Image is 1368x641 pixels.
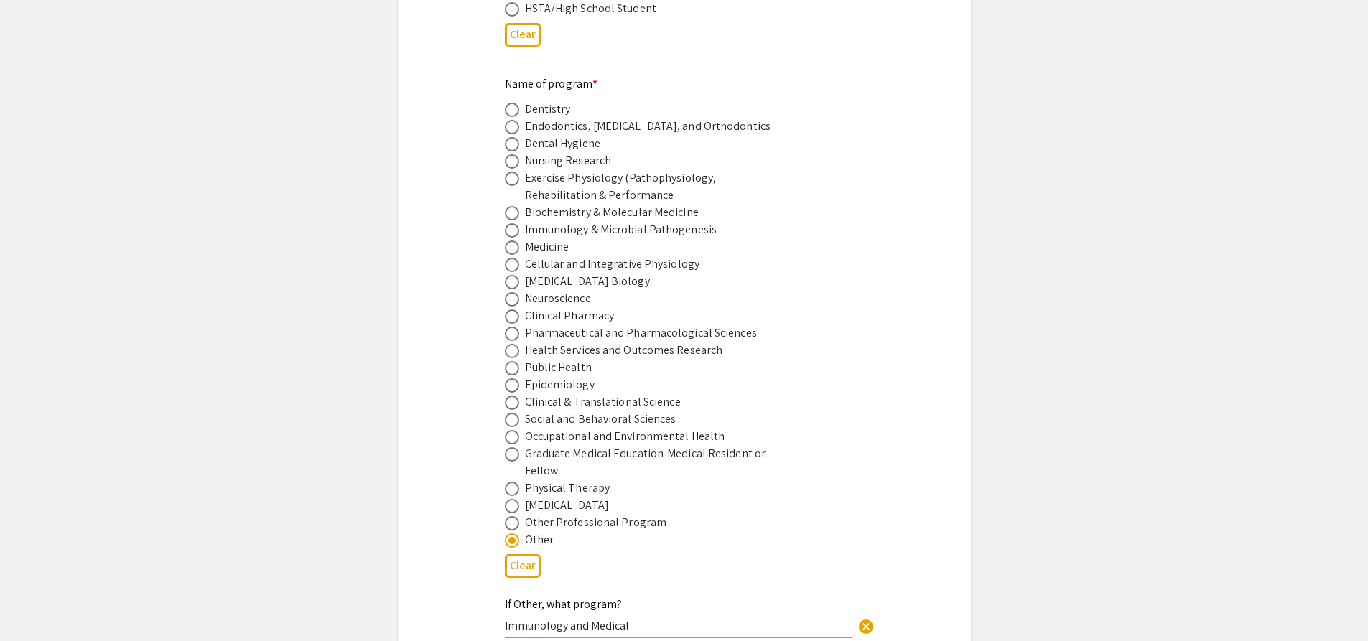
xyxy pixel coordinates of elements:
div: Graduate Medical Education-Medical Resident or Fellow [525,445,776,479]
div: Clinical & Translational Science [525,393,681,411]
div: Other [525,531,554,548]
mat-label: Name of program [505,76,598,91]
span: cancel [857,618,875,635]
div: Pharmaceutical and Pharmacological Sciences [525,324,757,342]
div: Endodontics, [MEDICAL_DATA], and Orthodontics [525,118,771,135]
div: Occupational and Environmental Health [525,428,725,445]
div: Neuroscience [525,290,591,307]
div: Nursing Research [525,152,612,169]
div: Immunology & Microbial Pathogenesis [525,221,717,238]
div: Epidemiology [525,376,595,393]
button: Clear [505,23,541,47]
div: Health Services and Outcomes Research [525,342,723,359]
iframe: Chat [11,576,61,630]
div: Clinical Pharmacy [525,307,615,324]
div: Social and Behavioral Sciences [525,411,676,428]
div: Cellular and Integrative Physiology [525,256,700,273]
div: Medicine [525,238,569,256]
input: Type Here [505,618,852,633]
div: Public Health [525,359,592,376]
div: Other Professional Program [525,514,667,531]
div: [MEDICAL_DATA] [525,497,609,514]
button: Clear [505,554,541,578]
div: Dental Hygiene [525,135,600,152]
div: [MEDICAL_DATA] Biology [525,273,650,290]
mat-label: If Other, what program? [505,596,622,612]
button: Clear [852,611,880,640]
div: Biochemistry & Molecular Medicine [525,204,699,221]
div: Exercise Physiology (Pathophysiology, Rehabilitation & Performance [525,169,776,204]
div: Physical Therapy [525,479,610,497]
div: Dentistry [525,100,571,118]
